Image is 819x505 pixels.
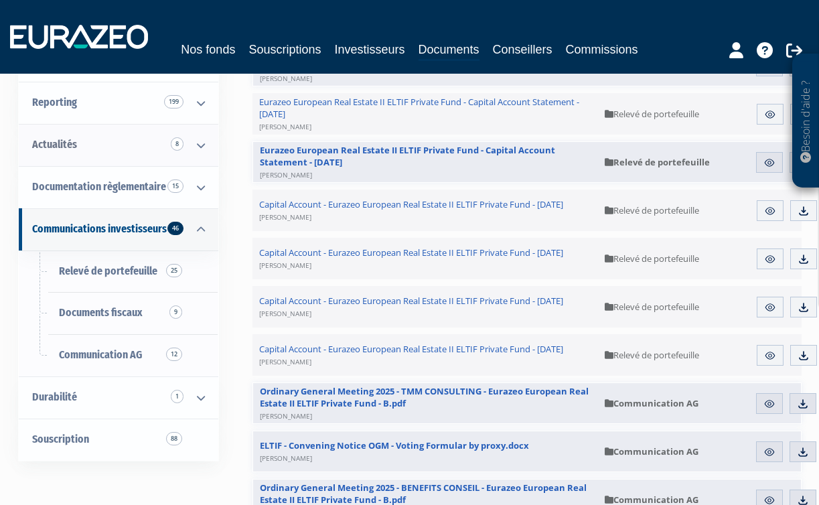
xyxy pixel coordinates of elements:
a: Capital Account - Eurazeo European Real Estate II ELTIF Private Fund - [DATE][PERSON_NAME] [252,190,599,231]
span: 9 [169,305,182,319]
span: 25 [166,264,182,277]
span: 88 [166,432,182,445]
span: [PERSON_NAME] [259,261,311,270]
span: [PERSON_NAME] [259,309,311,318]
a: Documentation règlementaire 15 [19,166,218,208]
span: Ordinary General Meeting 2025 - TMM CONSULTING - Eurazeo European Real Estate II ELTIF Private Fu... [260,385,591,421]
a: Actualités 8 [19,124,218,166]
img: eye.svg [764,350,776,362]
span: Relevé de portefeuille [605,301,699,313]
span: Capital Account - Eurazeo European Real Estate II ELTIF Private Fund - [DATE] [259,343,563,367]
span: Relevé de portefeuille [605,156,710,168]
span: [PERSON_NAME] [259,212,311,222]
p: Besoin d'aide ? [798,61,814,182]
a: Documents [419,40,479,61]
span: Relevé de portefeuille [605,204,699,216]
a: Commissions [566,40,638,59]
img: download.svg [797,446,809,458]
span: Relevé de portefeuille [605,349,699,361]
img: eye.svg [764,205,776,217]
span: 46 [167,222,183,235]
a: Souscriptions [248,40,321,59]
img: download.svg [798,253,810,265]
a: Souscription88 [19,419,218,461]
a: Eurazeo European Real Estate II ELTIF Private Fund - Capital Account Statement - [DATE][PERSON_NAME] [253,142,598,182]
img: eye.svg [764,301,776,313]
img: download.svg [797,398,809,410]
img: eye.svg [763,157,775,169]
span: Eurazeo European Real Estate II ELTIF Private Fund - Capital Account Statement - [DATE] [259,96,592,132]
a: Conseillers [493,40,552,59]
img: eye.svg [764,109,776,121]
img: download.svg [798,301,810,313]
span: [PERSON_NAME] [260,453,312,463]
span: Eurazeo European Real Estate II ELTIF Private Fund - Capital Account Statement - [DATE] [260,144,591,180]
span: 8 [171,137,183,151]
span: Actualités [32,138,77,151]
img: 1732889491-logotype_eurazeo_blanc_rvb.png [10,25,148,49]
span: ELTIF - Convening Notice OGM - Voting Formular by proxy.docx [260,439,529,463]
img: download.svg [798,205,810,217]
span: Documents fiscaux [59,306,143,319]
span: [PERSON_NAME] [259,122,311,131]
span: Souscription [32,433,89,445]
span: Capital Account - Eurazeo European Real Estate II ELTIF Private Fund - [DATE] [259,246,563,271]
span: [PERSON_NAME] [260,74,312,83]
img: eye.svg [764,253,776,265]
span: Capital Account - Eurazeo European Real Estate II ELTIF Private Fund - [DATE] [259,295,563,319]
a: Capital Account - Eurazeo European Real Estate II ELTIF Private Fund - [DATE][PERSON_NAME] [252,334,599,376]
span: Communication AG [605,397,698,409]
span: [PERSON_NAME] [260,411,312,421]
a: Eurazeo European Real Estate II ELTIF Private Fund - Capital Account Statement - [DATE][PERSON_NAME] [252,93,599,135]
a: Capital Account - Eurazeo European Real Estate II ELTIF Private Fund - [DATE][PERSON_NAME] [252,286,599,328]
span: 199 [164,95,183,109]
a: Communication AG12 [19,334,218,376]
a: Durabilité 1 [19,376,218,419]
span: 1 [171,390,183,403]
a: Nos fonds [181,40,235,59]
span: Relevé de portefeuille [605,108,699,120]
span: [PERSON_NAME] [260,170,312,179]
span: Relevé de portefeuille [605,252,699,265]
a: ELTIF - Convening Notice OGM - Voting Formular by proxy.docx[PERSON_NAME] [253,431,598,472]
img: eye.svg [763,446,775,458]
span: Communication AG [59,348,142,361]
span: Communications investisseurs [32,222,167,235]
img: download.svg [798,350,810,362]
span: [PERSON_NAME] [259,357,311,366]
a: Documents fiscaux9 [19,292,218,334]
a: Communications investisseurs 46 [19,208,218,250]
span: Documentation règlementaire [32,180,166,193]
a: Investisseurs [334,40,404,59]
span: Capital Account - Eurazeo European Real Estate II ELTIF Private Fund - [DATE] [259,198,563,222]
span: Durabilité [32,390,77,403]
span: Reporting [32,96,77,109]
span: 15 [167,179,183,193]
span: Communication AG [605,445,698,457]
a: Capital Account - Eurazeo European Real Estate II ELTIF Private Fund - [DATE][PERSON_NAME] [252,238,599,279]
a: Reporting 199 [19,82,218,124]
a: Ordinary General Meeting 2025 - TMM CONSULTING - Eurazeo European Real Estate II ELTIF Private Fu... [253,383,598,423]
img: eye.svg [763,398,775,410]
span: Relevé de portefeuille [59,265,157,277]
span: 12 [166,348,182,361]
a: Relevé de portefeuille25 [19,250,218,293]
